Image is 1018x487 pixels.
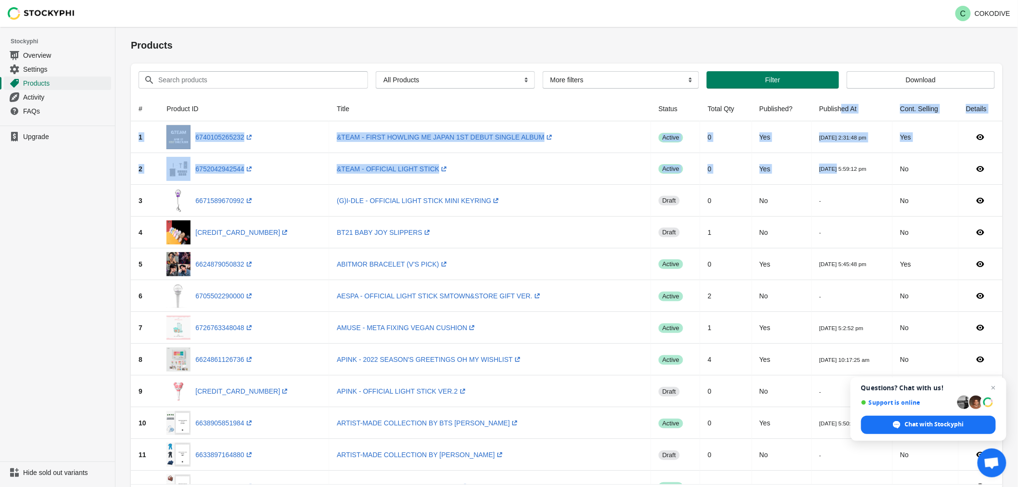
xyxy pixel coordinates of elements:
th: Details [958,96,1003,121]
button: Filter [707,71,839,89]
a: APINK - 2022 SEASON'S GREETINGS OH MY WISHLIST(opens a new window) [337,356,522,363]
td: No [752,375,812,407]
td: No [892,217,958,248]
td: 0 [700,375,751,407]
span: Products [23,78,109,88]
small: [DATE] 5:50:11 pm [819,420,866,426]
a: &TEAM - OFFICIAL LIGHT STICK(opens a new window) [337,165,449,173]
span: FAQs [23,106,109,116]
td: Yes [752,407,812,439]
a: 6638905851984(opens a new window) [195,419,254,427]
a: [CREDIT_CARD_NUMBER](opens a new window) [195,387,290,395]
th: Total Qty [700,96,751,121]
span: Hide sold out variants [23,468,109,477]
td: Yes [752,312,812,344]
small: [DATE] 5:59:12 pm [819,166,866,172]
span: 3 [139,197,142,205]
span: 9 [139,387,142,395]
span: active [659,323,683,333]
td: 4 [700,344,751,375]
span: active [659,292,683,301]
span: Settings [23,64,109,74]
a: Settings [4,62,111,76]
td: No [752,185,812,217]
span: active [659,133,683,142]
a: APINK - OFFICIAL LIGHT STICK VER.2(opens a new window) [337,387,467,395]
span: active [659,355,683,365]
span: active [659,164,683,174]
span: Questions? Chat with us! [861,384,996,392]
a: 6752042942544(opens a new window) [195,165,254,173]
span: Overview [23,51,109,60]
th: Status [651,96,700,121]
th: Product ID [159,96,329,121]
td: 0 [700,185,751,217]
span: 1 [139,133,142,141]
td: Yes [752,248,812,280]
small: - [819,388,821,395]
a: ARTIST-MADE COLLECTION BY BTS [PERSON_NAME](opens a new window) [337,419,520,427]
td: No [892,312,958,344]
td: 0 [700,153,751,185]
img: abitmor-abitmor-bracelet-v-s-pick-29282461515856.png [166,252,191,276]
a: 6671589670992(opens a new window) [195,197,254,205]
td: 0 [700,121,751,153]
a: Upgrade [4,130,111,143]
img: pr-weverse-shop-album-team-japan-1st-debut-single-album-30418768003152.png [166,125,191,149]
img: pr-apple-music-apink-2022-season-s-greetings-oh-my-wishlist-29151780601936.jpg [166,347,191,372]
a: Open chat [978,449,1006,477]
span: active [659,419,683,428]
small: - [819,197,821,204]
th: Published At [812,96,892,121]
span: Stockyphi [11,37,115,46]
small: [DATE] 5:2:52 pm [819,325,864,331]
small: - [819,452,821,458]
span: 10 [139,419,146,427]
a: AMUSE - META FIXING VEGAN CUSHION(opens a new window) [337,324,477,332]
span: 11 [139,451,146,459]
img: cubee-md-g-i-dle-official-light-stick-mini-keyring-29807043674192.jpg [166,189,191,213]
img: pr-weverse-shop-artist-made-collection-by-bts-jin-29332680573008.png [166,443,191,467]
td: No [892,344,958,375]
span: 5 [139,260,142,268]
td: No [892,439,958,471]
small: [DATE] 2:31:48 pm [819,134,866,141]
a: 6624861126736(opens a new window) [195,356,254,363]
td: No [752,217,812,248]
td: No [892,185,958,217]
td: 1 [700,312,751,344]
td: No [752,439,812,471]
img: happy-fur-character-md-bt21-baby-joy-slippers-29840670949456.png [166,220,191,244]
th: Title [329,96,651,121]
a: 6740105265232(opens a new window) [195,133,254,141]
td: No [892,280,958,312]
button: Download [847,71,995,89]
td: No [892,375,958,407]
a: Overview [4,48,111,62]
a: 6624879050832(opens a new window) [195,260,254,268]
p: COKODIVE [975,10,1010,17]
small: - [819,293,821,299]
img: pr-yes24-md-aespa-official-fanlight-30147762028624.png [166,284,191,308]
img: Stockyphi [8,7,75,20]
td: 0 [700,439,751,471]
a: &TEAM - FIRST HOWLING ME JAPAN 1ST DEBUT SINGLE ALBUM(opens a new window) [337,133,554,141]
td: 1 [700,217,751,248]
th: Published? [752,96,812,121]
td: 0 [700,407,751,439]
span: draft [659,387,680,397]
span: Upgrade [23,132,109,141]
a: ARTIST-MADE COLLECTION BY [PERSON_NAME](opens a new window) [337,451,505,459]
span: Download [906,76,936,84]
td: Yes [892,248,958,280]
th: # [131,96,159,121]
input: Search products [158,71,351,89]
td: Yes [752,344,812,375]
span: Chat with Stockyphi [861,416,996,434]
img: pr-weverse-shop-md-team-official-light-stick-30498467250256.jpg [166,157,191,181]
a: (G)I-DLE - OFFICIAL LIGHT STICK MINI KEYRING(opens a new window) [337,197,501,205]
span: 2 [139,165,142,173]
span: 4 [139,229,142,236]
span: active [659,259,683,269]
td: 0 [700,248,751,280]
